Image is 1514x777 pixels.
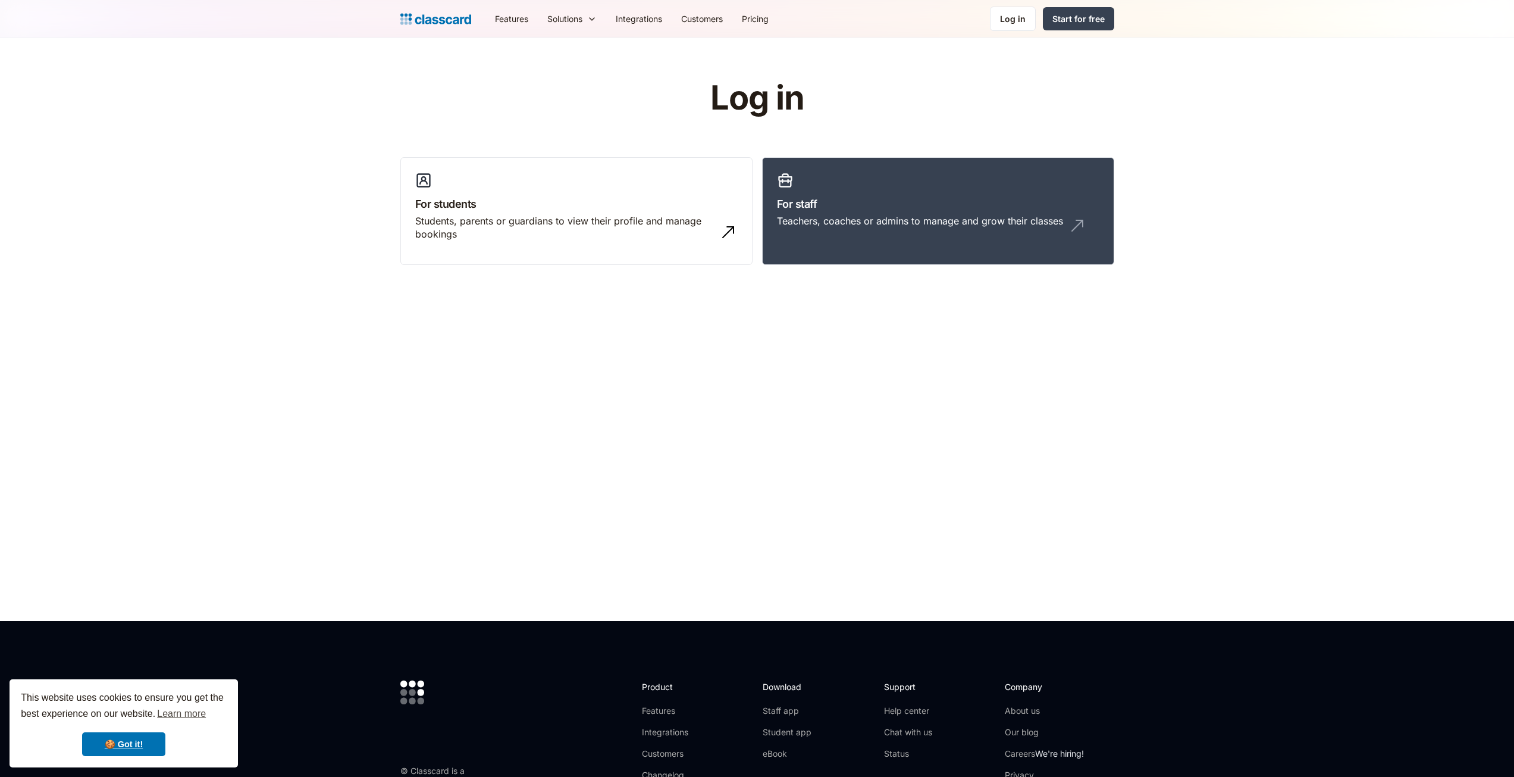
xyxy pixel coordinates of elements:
[777,196,1099,212] h3: For staff
[538,5,606,32] div: Solutions
[485,5,538,32] a: Features
[21,691,227,723] span: This website uses cookies to ensure you get the best experience on our website.
[884,705,932,717] a: Help center
[642,681,706,693] h2: Product
[1005,726,1084,738] a: Our blog
[642,726,706,738] a: Integrations
[763,748,811,760] a: eBook
[1005,705,1084,717] a: About us
[547,13,582,25] div: Solutions
[884,726,932,738] a: Chat with us
[1005,681,1084,693] h2: Company
[1043,7,1114,30] a: Start for free
[763,681,811,693] h2: Download
[762,157,1114,266] a: For staffTeachers, coaches or admins to manage and grow their classes
[732,5,778,32] a: Pricing
[642,748,706,760] a: Customers
[1005,748,1084,760] a: CareersWe're hiring!
[82,732,165,756] a: dismiss cookie message
[884,748,932,760] a: Status
[884,681,932,693] h2: Support
[1000,13,1026,25] div: Log in
[606,5,672,32] a: Integrations
[763,726,811,738] a: Student app
[672,5,732,32] a: Customers
[415,196,738,212] h3: For students
[400,11,471,27] a: home
[1052,13,1105,25] div: Start for free
[642,705,706,717] a: Features
[1035,748,1084,759] span: We're hiring!
[763,705,811,717] a: Staff app
[10,679,238,767] div: cookieconsent
[400,157,753,266] a: For studentsStudents, parents or guardians to view their profile and manage bookings
[990,7,1036,31] a: Log in
[568,80,946,117] h1: Log in
[415,214,714,241] div: Students, parents or guardians to view their profile and manage bookings
[155,705,208,723] a: learn more about cookies
[777,214,1063,227] div: Teachers, coaches or admins to manage and grow their classes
